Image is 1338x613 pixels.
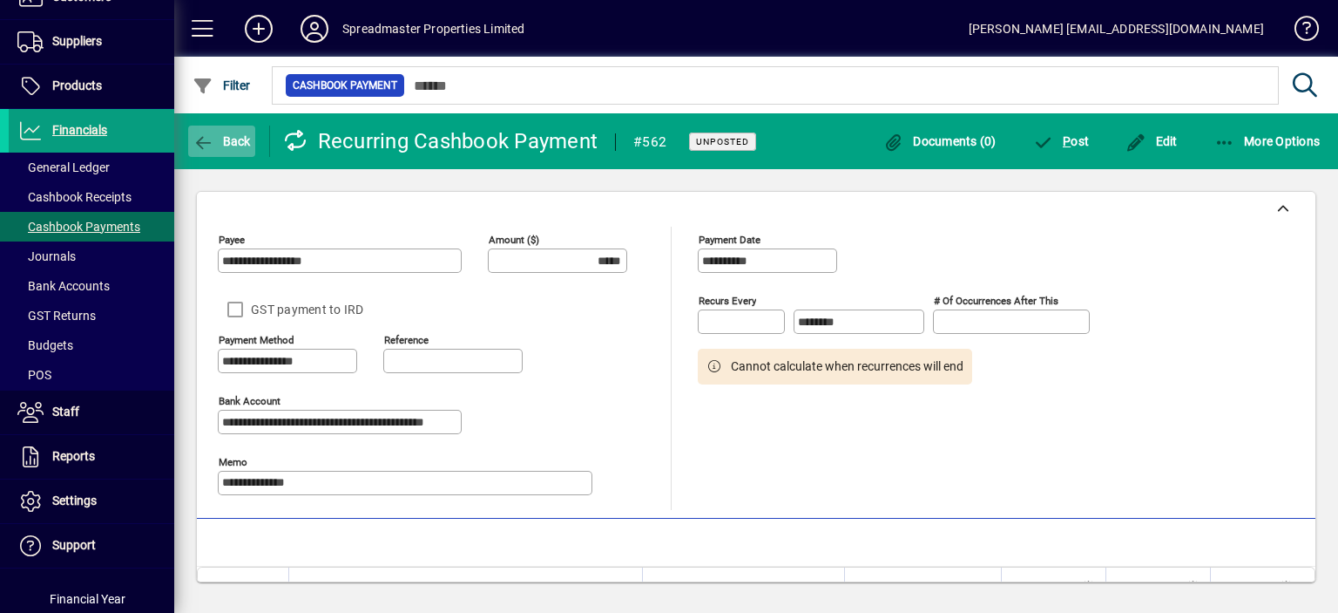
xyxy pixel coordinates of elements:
a: Bank Accounts [9,271,174,301]
mat-label: Amount ($) [489,234,539,246]
a: Suppliers [9,20,174,64]
a: Reports [9,435,174,479]
mat-label: Memo [219,456,247,468]
span: Cashbook Payments [17,220,140,234]
span: ost [1033,134,1090,148]
span: P [1063,134,1071,148]
mat-label: Payment Date [699,234,760,246]
span: Staff [52,405,79,419]
button: Back [188,126,255,157]
span: Cashbook Receipts [17,190,132,204]
span: GL account [220,577,273,596]
div: Recurring Cashbook Payment [283,127,598,155]
span: GST Returns [17,309,96,323]
span: Filter [193,78,251,92]
span: Documents (0) [883,134,997,148]
span: Back [193,134,251,148]
span: GST ($) [1165,577,1199,596]
span: Financial Year [50,592,125,606]
button: Documents (0) [879,126,1001,157]
span: Financials [52,123,107,137]
mat-label: # of occurrences after this [934,295,1058,307]
mat-label: Payment method [219,334,294,346]
span: Unposted [696,136,749,147]
a: Budgets [9,330,174,360]
button: Filter [188,70,255,101]
button: Post [1029,126,1094,157]
span: Description [300,577,353,596]
span: Products [52,78,102,92]
span: General Ledger [17,160,110,174]
mat-label: Bank Account [219,395,280,407]
span: Journals [17,249,76,263]
span: More Options [1214,134,1321,148]
a: Support [9,524,174,568]
div: #562 [633,128,666,156]
a: Products [9,65,174,108]
a: Cashbook Payments [9,212,174,242]
span: Cashbook Payment [293,77,397,94]
a: Knowledge Base [1281,3,1316,60]
span: Extend ($) [1245,577,1293,596]
span: Settings [52,494,97,507]
span: Amount ($) [1041,577,1095,596]
mat-label: Reference [384,334,429,346]
a: POS [9,360,174,390]
button: More Options [1210,126,1325,157]
span: Budgets [17,338,73,352]
mat-label: Recurs every [699,295,756,307]
a: GST Returns [9,301,174,330]
span: GST rate [653,577,693,596]
mat-label: Payee [219,234,245,246]
button: Profile [287,13,342,44]
button: Add [231,13,287,44]
span: Amount is [855,577,904,596]
span: POS [17,368,51,382]
span: Support [52,538,96,552]
span: Edit [1125,134,1178,148]
a: Cashbook Receipts [9,182,174,212]
div: Spreadmaster Properties Limited [342,15,524,43]
app-page-header-button: Back [174,126,270,157]
button: Edit [1121,126,1182,157]
span: Reports [52,449,95,463]
span: Cannot calculate when recurrences will end [731,358,963,376]
span: Suppliers [52,34,102,48]
span: Bank Accounts [17,279,110,293]
a: Staff [9,391,174,434]
a: Journals [9,242,174,271]
a: Settings [9,480,174,523]
div: [PERSON_NAME] [EMAIL_ADDRESS][DOMAIN_NAME] [969,15,1264,43]
a: General Ledger [9,153,174,182]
